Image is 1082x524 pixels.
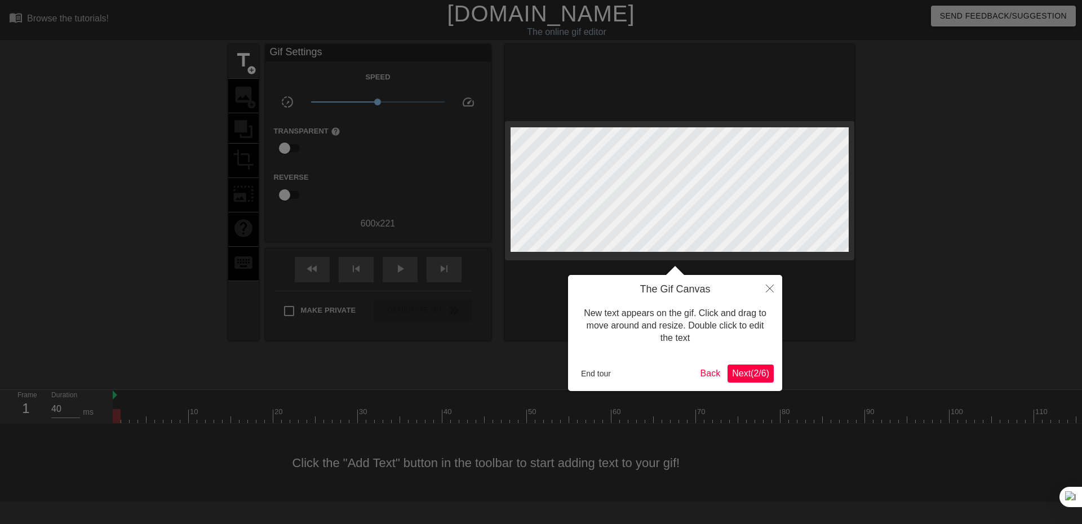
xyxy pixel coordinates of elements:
[732,368,769,378] span: Next ( 2 / 6 )
[728,365,774,383] button: Next
[577,283,774,296] h4: The Gif Canvas
[577,365,615,382] button: End tour
[577,296,774,356] div: New text appears on the gif. Click and drag to move around and resize. Double click to edit the text
[757,275,782,301] button: Close
[696,365,725,383] button: Back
